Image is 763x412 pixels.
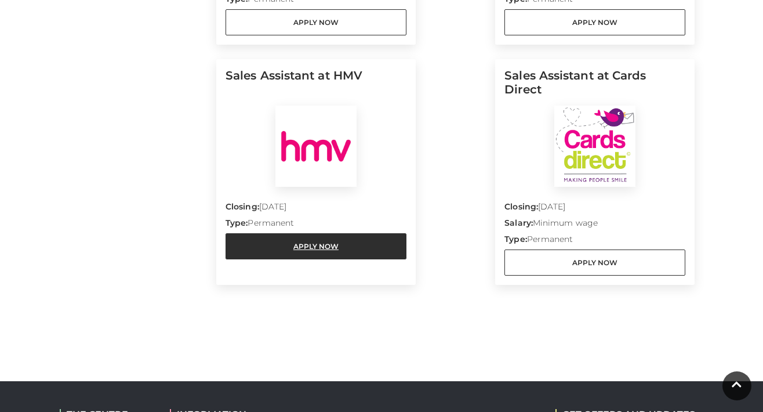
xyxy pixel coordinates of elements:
[226,68,406,106] h5: Sales Assistant at HMV
[226,201,259,212] strong: Closing:
[226,201,406,217] p: [DATE]
[226,218,248,228] strong: Type:
[504,201,538,212] strong: Closing:
[226,9,406,35] a: Apply Now
[504,234,526,244] strong: Type:
[226,233,406,259] a: Apply Now
[504,218,533,228] strong: Salary:
[275,106,357,187] img: HMV
[504,201,685,217] p: [DATE]
[504,233,685,250] p: Permanent
[504,217,685,233] p: Minimum wage
[504,250,685,276] a: Apply Now
[554,106,635,187] img: Cards Direct
[504,68,685,106] h5: Sales Assistant at Cards Direct
[504,9,685,35] a: Apply Now
[226,217,406,233] p: Permanent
